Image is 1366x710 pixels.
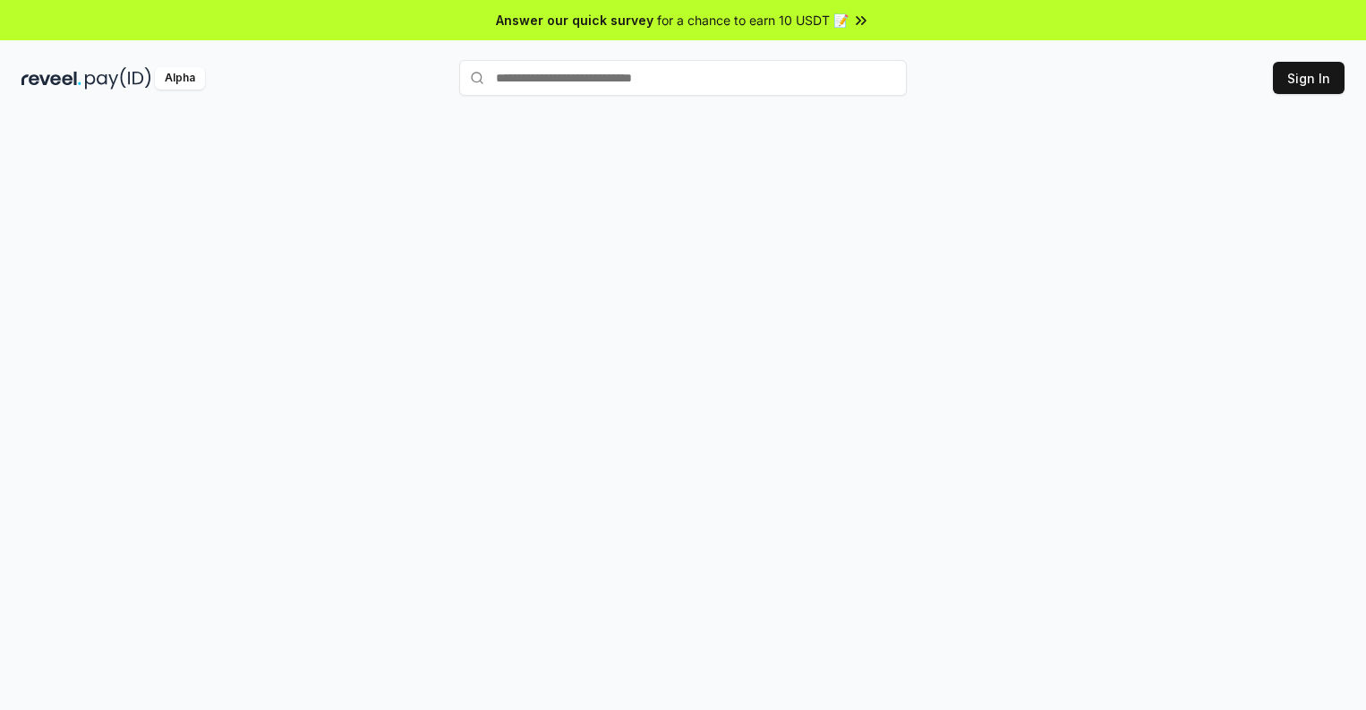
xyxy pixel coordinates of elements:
[657,11,849,30] span: for a chance to earn 10 USDT 📝
[21,67,81,90] img: reveel_dark
[1273,62,1345,94] button: Sign In
[155,67,205,90] div: Alpha
[85,67,151,90] img: pay_id
[496,11,653,30] span: Answer our quick survey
